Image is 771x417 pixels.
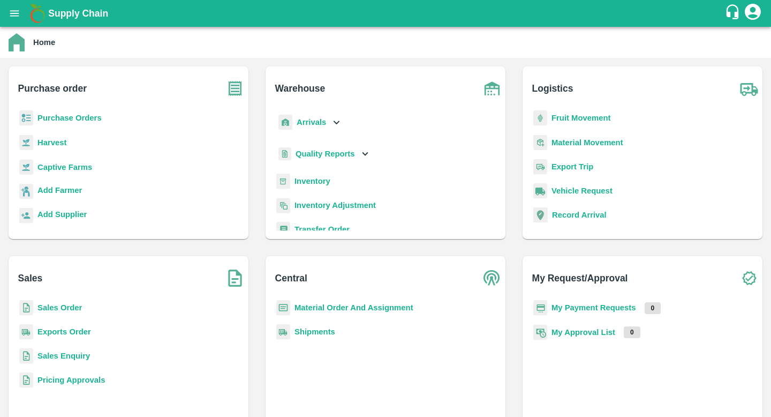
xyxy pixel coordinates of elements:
[551,114,611,122] a: Fruit Movement
[48,6,724,21] a: Supply Chain
[37,184,82,199] a: Add Farmer
[27,3,48,24] img: logo
[19,159,33,175] img: harvest
[533,135,547,151] img: material
[19,348,33,364] img: sales
[533,324,547,340] img: approval
[276,198,290,213] img: inventory
[37,210,87,219] b: Add Supplier
[276,300,290,316] img: centralMaterial
[37,327,91,336] a: Exports Order
[533,183,547,199] img: vehicle
[37,138,66,147] a: Harvest
[276,324,290,340] img: shipments
[19,135,33,151] img: harvest
[551,328,615,337] a: My Approval List
[276,110,343,135] div: Arrivals
[624,326,640,338] p: 0
[294,177,330,185] a: Inventory
[19,373,33,388] img: sales
[19,324,33,340] img: shipments
[736,265,762,292] img: check
[278,147,291,161] img: qualityReport
[222,265,248,292] img: soSales
[724,4,743,23] div: customer-support
[37,163,92,172] a: Captive Farms
[743,2,762,25] div: account of current user
[551,138,623,147] a: Material Movement
[645,302,661,314] p: 0
[294,327,335,336] a: Shipments
[533,159,547,175] img: delivery
[533,207,548,222] img: recordArrival
[296,150,355,158] b: Quality Reports
[19,184,33,199] img: farmer
[551,162,593,171] a: Export Trip
[552,211,607,219] a: Record Arrival
[532,271,628,286] b: My Request/Approval
[479,75,505,102] img: warehouse
[19,110,33,126] img: reciept
[37,352,90,360] a: Sales Enquiry
[551,187,613,195] a: Vehicle Request
[275,271,307,286] b: Central
[19,208,33,224] img: supplier
[551,303,636,312] a: My Payment Requests
[222,75,248,102] img: purchase
[278,115,292,130] img: whArrival
[18,81,87,96] b: Purchase order
[37,376,105,384] a: Pricing Approvals
[48,8,108,19] b: Supply Chain
[37,303,82,312] a: Sales Order
[532,81,573,96] b: Logistics
[533,300,547,316] img: payment
[736,75,762,102] img: truck
[33,38,55,47] b: Home
[275,81,326,96] b: Warehouse
[297,118,326,126] b: Arrivals
[18,271,43,286] b: Sales
[9,33,25,51] img: home
[276,174,290,189] img: whInventory
[276,222,290,237] img: whTransfer
[294,303,413,312] a: Material Order And Assignment
[294,201,376,210] a: Inventory Adjustment
[19,300,33,316] img: sales
[2,1,27,26] button: open drawer
[294,225,350,234] a: Transfer Order
[533,110,547,126] img: fruit
[276,143,371,165] div: Quality Reports
[37,114,102,122] a: Purchase Orders
[479,265,505,292] img: central
[37,208,87,223] a: Add Supplier
[37,186,82,195] b: Add Farmer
